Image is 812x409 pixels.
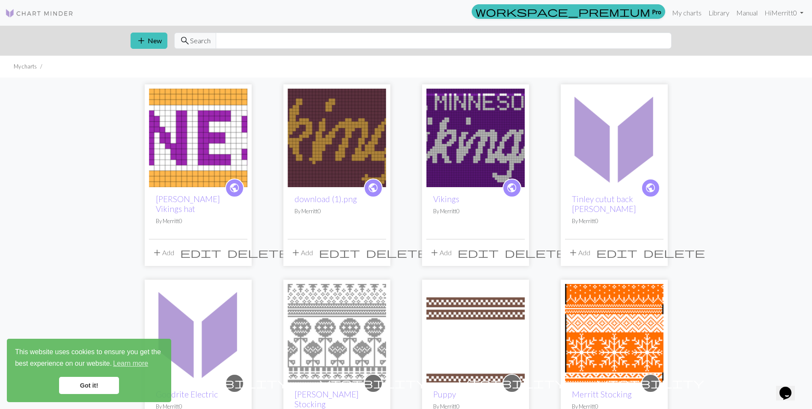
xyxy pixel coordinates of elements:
[572,194,636,214] a: Tinley cutut back [PERSON_NAME]
[426,245,455,261] button: Add
[429,247,440,259] span: add
[565,328,663,336] a: Merritt Stocking
[458,247,499,259] span: edit
[149,89,247,187] img: Carter Vikings hat
[229,179,240,197] i: public
[643,247,705,259] span: delete
[181,376,288,390] span: visibility
[368,181,378,194] span: public
[59,377,119,394] a: dismiss cookie message
[472,4,665,19] a: Pro
[180,35,190,47] span: search
[288,328,386,336] a: Carter Stocking
[433,389,456,399] a: Puppy
[597,376,704,390] span: visibility
[136,35,146,47] span: add
[180,247,221,259] span: edit
[291,247,301,259] span: add
[156,217,241,225] p: By Merritt0
[149,328,247,336] a: Goodrite Electric
[319,247,360,259] span: edit
[640,245,708,261] button: Delete
[149,133,247,141] a: Carter Vikings hat
[776,375,803,400] iframe: chat widget
[572,389,632,399] a: Merritt Stocking
[294,207,379,215] p: By Merritt0
[565,89,663,187] img: Tinley cutut back tanko
[503,179,521,197] a: public
[15,347,163,370] span: This website uses cookies to ensure you get the best experience on our website.
[433,194,459,204] a: Vikings
[426,89,525,187] img: Vikings
[565,245,593,261] button: Add
[319,248,360,258] i: Edit
[190,36,211,46] span: Search
[227,247,289,259] span: delete
[294,194,357,204] a: download (1).png
[320,376,427,390] span: visibility
[363,245,431,261] button: Delete
[288,89,386,187] img: download (1).png
[705,4,733,21] a: Library
[502,245,569,261] button: Delete
[225,179,244,197] a: public
[458,375,565,392] i: private
[505,247,566,259] span: delete
[761,4,807,21] a: HiMerritt0
[597,375,704,392] i: private
[572,217,657,225] p: By Merritt0
[177,245,224,261] button: Edit
[733,4,761,21] a: Manual
[645,179,656,197] i: public
[506,179,517,197] i: public
[364,179,383,197] a: public
[131,33,167,49] button: New
[506,181,517,194] span: public
[565,284,663,382] img: Merritt Stocking
[645,181,656,194] span: public
[156,389,218,399] a: Goodrite Electric
[458,248,499,258] i: Edit
[112,357,149,370] a: learn more about cookies
[476,6,650,18] span: workspace_premium
[565,133,663,141] a: Tinley cutut back tanko
[426,284,525,382] img: Puppy
[316,245,363,261] button: Edit
[596,248,637,258] i: Edit
[368,179,378,197] i: public
[5,8,74,18] img: Logo
[288,245,316,261] button: Add
[14,63,37,71] li: My charts
[181,375,288,392] i: private
[7,339,171,402] div: cookieconsent
[294,389,359,409] a: [PERSON_NAME] Stocking
[152,247,162,259] span: add
[458,376,565,390] span: visibility
[641,179,660,197] a: public
[224,245,292,261] button: Delete
[426,133,525,141] a: Vikings
[288,284,386,382] img: Carter Stocking
[426,328,525,336] a: Puppy
[149,284,247,382] img: Goodrite Electric
[455,245,502,261] button: Edit
[180,248,221,258] i: Edit
[156,194,220,214] a: [PERSON_NAME] Vikings hat
[366,247,428,259] span: delete
[149,245,177,261] button: Add
[568,247,578,259] span: add
[596,247,637,259] span: edit
[320,375,427,392] i: private
[229,181,240,194] span: public
[593,245,640,261] button: Edit
[669,4,705,21] a: My charts
[433,207,518,215] p: By Merritt0
[288,133,386,141] a: download (1).png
